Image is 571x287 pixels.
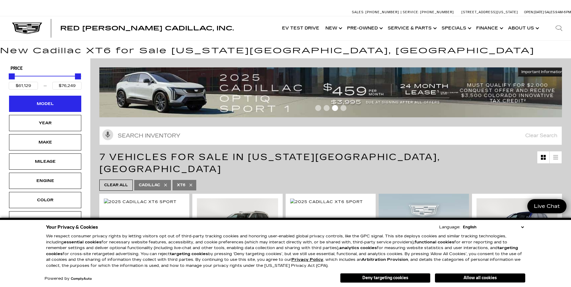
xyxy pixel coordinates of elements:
[9,115,81,131] div: YearYear
[64,240,101,245] strong: essential cookies
[324,105,330,111] span: Go to slide 2
[30,100,60,107] div: Model
[9,96,81,112] div: ModelModel
[9,82,38,90] input: Minimum
[352,10,365,14] span: Sales:
[11,66,80,71] h5: Price
[71,277,92,281] a: ComplyAuto
[46,223,98,231] span: Your Privacy & Cookies
[291,257,323,262] u: Privacy Policy
[439,225,460,229] div: Language:
[420,10,454,14] span: [PHONE_NUMBER]
[99,126,562,145] input: Search Inventory
[9,73,15,79] div: Minimum Price
[12,23,42,34] img: Cadillac Dark Logo with Cadillac White Text
[279,16,322,40] a: EV Test Drive
[545,10,555,14] span: Sales:
[30,216,60,223] div: Bodystyle
[102,129,113,140] svg: Click to toggle on voice search
[46,245,518,256] strong: targeting cookies
[30,177,60,184] div: Engine
[9,153,81,170] div: MileageMileage
[461,10,518,14] a: [STREET_ADDRESS][US_STATE]
[547,16,571,40] div: Search
[362,257,408,262] strong: Arbitration Provision
[104,199,177,205] img: 2025 Cadillac XT6 Sport
[524,10,544,14] span: Open [DATE]
[527,199,566,213] a: Live Chat
[104,181,128,189] span: Clear All
[461,224,525,230] select: Language Select
[52,82,82,90] input: Maximum
[30,158,60,165] div: Mileage
[505,16,541,40] a: About Us
[521,69,563,74] span: Important Information
[403,10,419,14] span: Service:
[537,151,549,163] a: Grid View
[531,203,563,210] span: Live Chat
[401,11,455,14] a: Service: [PHONE_NUMBER]
[9,192,81,208] div: ColorColor
[30,139,60,146] div: Make
[197,198,278,259] img: 2025 Cadillac XT6 Sport
[290,199,363,205] img: 2025 Cadillac XT6 Sport
[518,67,566,76] button: Important Information
[46,233,525,269] p: We respect consumer privacy rights by letting visitors opt out of third-party tracking cookies an...
[473,16,505,40] a: Finance
[340,273,430,283] button: Deny targeting cookies
[45,277,92,281] div: Powered by
[322,16,344,40] a: New
[315,105,321,111] span: Go to slide 1
[476,198,557,259] img: 2024 Cadillac XT6 Sport
[555,10,571,14] span: 9 AM-6 PM
[9,71,82,90] div: Price
[339,245,377,250] strong: analytics cookies
[99,67,566,117] img: 2508-August-FOM-OPTIQ-Lease9
[385,16,439,40] a: Service & Parts
[30,197,60,203] div: Color
[352,11,401,14] a: Sales: [PHONE_NUMBER]
[99,152,440,174] span: 7 Vehicles for Sale in [US_STATE][GEOGRAPHIC_DATA], [GEOGRAPHIC_DATA]
[75,73,81,79] div: Maximum Price
[414,240,454,245] strong: functional cookies
[30,120,60,126] div: Year
[170,252,208,256] strong: targeting cookies
[435,273,525,282] button: Allow all cookies
[9,134,81,150] div: MakeMake
[439,16,473,40] a: Specials
[139,181,160,189] span: Cadillac
[344,16,385,40] a: Pre-Owned
[365,10,399,14] span: [PHONE_NUMBER]
[332,105,338,111] span: Go to slide 3
[60,25,234,31] a: Red [PERSON_NAME] Cadillac, Inc.
[9,173,81,189] div: EngineEngine
[9,211,81,227] div: BodystyleBodystyle
[60,25,234,32] span: Red [PERSON_NAME] Cadillac, Inc.
[177,181,185,189] span: XT6
[340,105,346,111] span: Go to slide 4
